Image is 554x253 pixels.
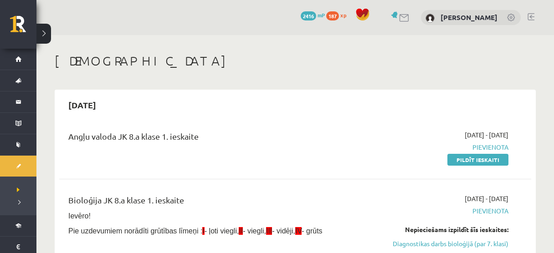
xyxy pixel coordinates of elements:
[55,53,536,69] h1: [DEMOGRAPHIC_DATA]
[371,239,508,248] a: Diagnostikas darbs bioloģijā (par 7. klasi)
[465,130,508,140] span: [DATE] - [DATE]
[301,11,325,19] a: 2416 mP
[59,94,105,116] h2: [DATE]
[326,11,351,19] a: 187 xp
[68,194,357,211] div: Bioloģija JK 8.a klase 1. ieskaite
[68,212,91,220] span: Ievēro!
[371,206,508,216] span: Pievienota
[68,227,323,235] span: Pie uzdevumiem norādīti grūtības līmeņi : - ļoti viegli, - viegli, - vidēji, - grūts
[295,227,302,235] span: IV
[10,16,36,39] a: Rīgas 1. Tālmācības vidusskola
[441,13,498,22] a: [PERSON_NAME]
[202,227,204,235] span: I
[371,225,508,234] div: Nepieciešams izpildīt šīs ieskaites:
[301,11,316,20] span: 2416
[326,11,339,20] span: 187
[266,227,272,235] span: III
[318,11,325,19] span: mP
[68,130,357,147] div: Angļu valoda JK 8.a klase 1. ieskaite
[340,11,346,19] span: xp
[371,142,508,152] span: Pievienota
[447,154,508,166] a: Pildīt ieskaiti
[465,194,508,203] span: [DATE] - [DATE]
[426,14,435,23] img: Gļebs Golubevs
[239,227,243,235] span: II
